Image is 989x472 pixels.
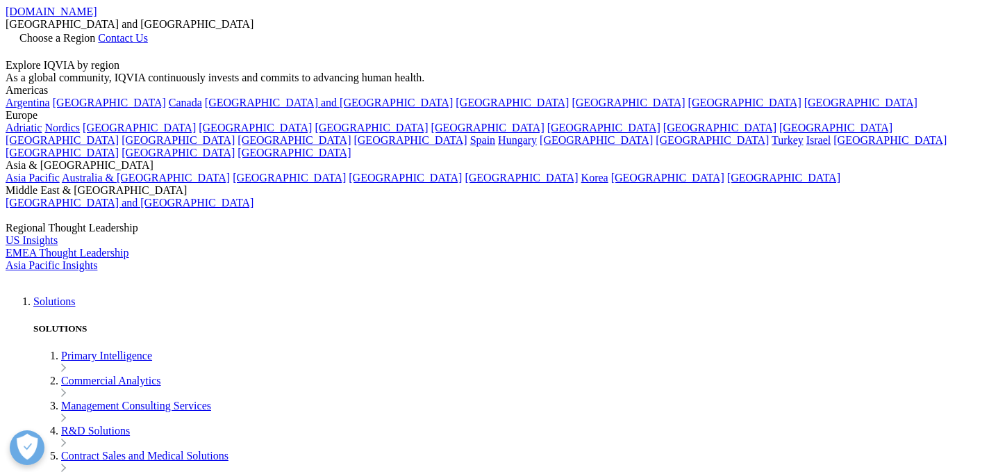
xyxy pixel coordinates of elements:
[6,72,983,84] div: As a global community, IQVIA continuously invests and commits to advancing human health.
[772,134,804,146] a: Turkey
[98,32,148,44] a: Contact Us
[572,97,685,108] a: [GEOGRAPHIC_DATA]
[6,259,97,271] a: Asia Pacific Insights
[431,122,545,133] a: [GEOGRAPHIC_DATA]
[349,172,462,184] a: [GEOGRAPHIC_DATA]
[61,450,228,462] a: Contract Sales and Medical Solutions
[547,122,660,133] a: [GEOGRAPHIC_DATA]
[33,295,75,307] a: Solutions
[44,122,80,133] a: Nordics
[6,222,983,234] div: Regional Thought Leadership
[470,134,495,146] a: Spain
[6,172,60,184] a: Asia Pacific
[456,97,569,108] a: [GEOGRAPHIC_DATA]
[6,109,983,122] div: Europe
[10,430,44,465] button: Open Preferences
[727,172,840,184] a: [GEOGRAPHIC_DATA]
[199,122,312,133] a: [GEOGRAPHIC_DATA]
[169,97,202,108] a: Canada
[122,134,235,146] a: [GEOGRAPHIC_DATA]
[498,134,537,146] a: Hungary
[53,97,166,108] a: [GEOGRAPHIC_DATA]
[6,97,50,108] a: Argentina
[6,247,128,259] a: EMEA Thought Leadership
[233,172,346,184] a: [GEOGRAPHIC_DATA]
[688,97,801,108] a: [GEOGRAPHIC_DATA]
[663,122,776,133] a: [GEOGRAPHIC_DATA]
[6,159,983,172] div: Asia & [GEOGRAPHIC_DATA]
[354,134,467,146] a: [GEOGRAPHIC_DATA]
[6,59,983,72] div: Explore IQVIA by region
[611,172,724,184] a: [GEOGRAPHIC_DATA]
[6,122,42,133] a: Adriatic
[61,375,161,386] a: Commercial Analytics
[61,425,130,437] a: R&D Solutions
[465,172,578,184] a: [GEOGRAPHIC_DATA]
[6,184,983,197] div: Middle East & [GEOGRAPHIC_DATA]
[6,18,983,31] div: [GEOGRAPHIC_DATA] and [GEOGRAPHIC_DATA]
[779,122,892,133] a: [GEOGRAPHIC_DATA]
[238,134,351,146] a: [GEOGRAPHIC_DATA]
[581,172,608,184] a: Korea
[238,147,351,158] a: [GEOGRAPHIC_DATA]
[6,197,254,209] a: [GEOGRAPHIC_DATA] and [GEOGRAPHIC_DATA]
[6,84,983,97] div: Americas
[6,6,97,17] a: [DOMAIN_NAME]
[833,134,947,146] a: [GEOGRAPHIC_DATA]
[62,172,230,184] a: Australia & [GEOGRAPHIC_DATA]
[205,97,453,108] a: [GEOGRAPHIC_DATA] and [GEOGRAPHIC_DATA]
[83,122,196,133] a: [GEOGRAPHIC_DATA]
[6,147,119,158] a: [GEOGRAPHIC_DATA]
[19,32,95,44] span: Choose a Region
[804,97,917,108] a: [GEOGRAPHIC_DATA]
[540,134,653,146] a: [GEOGRAPHIC_DATA]
[315,122,428,133] a: [GEOGRAPHIC_DATA]
[61,400,211,412] a: Management Consulting Services
[6,234,58,246] a: US Insights
[61,350,152,361] a: Primary Intelligence
[6,134,119,146] a: [GEOGRAPHIC_DATA]
[806,134,831,146] a: Israel
[33,323,983,334] h5: SOLUTIONS
[122,147,235,158] a: [GEOGRAPHIC_DATA]
[656,134,769,146] a: [GEOGRAPHIC_DATA]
